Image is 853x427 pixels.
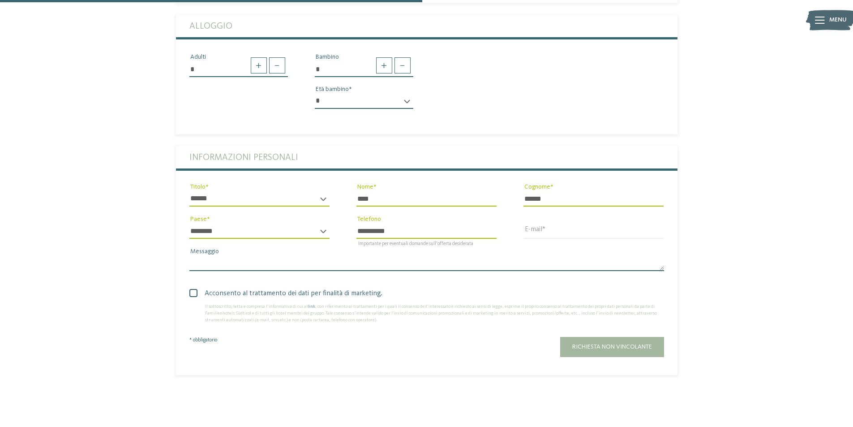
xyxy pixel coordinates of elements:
input: Acconsento al trattamento dei dati per finalità di marketing. [189,288,192,303]
label: Informazioni personali [189,146,664,168]
label: Alloggio [189,15,664,37]
div: Il sottoscritto, letta e compresa l’informativa di cui al , con riferimento ai trattamenti per i ... [189,303,664,323]
span: Richiesta non vincolante [572,344,652,350]
button: Richiesta non vincolante [560,337,664,357]
span: Importante per eventuali domande sull’offerta desiderata [358,242,473,246]
span: Acconsento al trattamento dei dati per finalità di marketing. [196,288,664,299]
span: * obbligatorio [189,337,217,343]
a: link [308,304,315,309]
